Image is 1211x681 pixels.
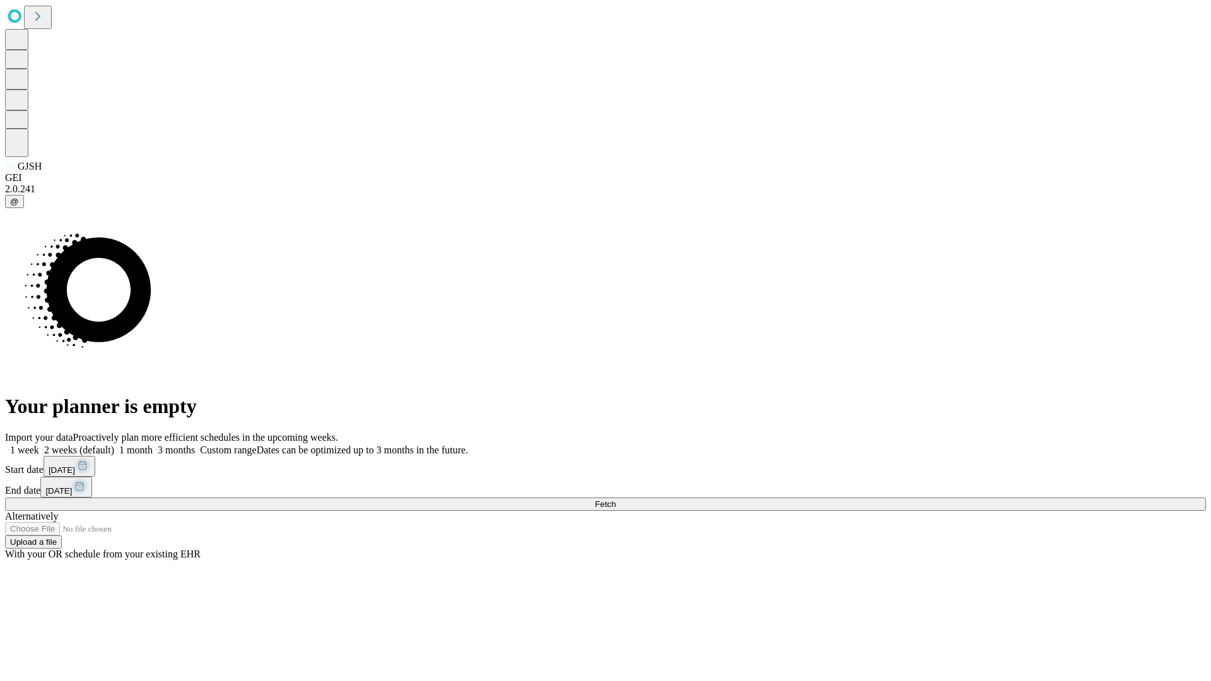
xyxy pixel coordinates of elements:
button: Fetch [5,498,1206,511]
span: With your OR schedule from your existing EHR [5,549,201,559]
button: [DATE] [40,477,92,498]
div: End date [5,477,1206,498]
span: Fetch [595,499,616,509]
span: 3 months [158,445,195,455]
button: [DATE] [44,456,95,477]
button: @ [5,195,24,208]
div: Start date [5,456,1206,477]
div: GEI [5,172,1206,183]
span: Alternatively [5,511,58,521]
span: GJSH [18,161,42,172]
div: 2.0.241 [5,183,1206,195]
span: 1 week [10,445,39,455]
span: Import your data [5,432,73,443]
span: [DATE] [45,486,72,496]
span: 1 month [119,445,153,455]
span: Dates can be optimized up to 3 months in the future. [257,445,468,455]
span: Proactively plan more efficient schedules in the upcoming weeks. [73,432,338,443]
button: Upload a file [5,535,62,549]
span: Custom range [200,445,256,455]
span: [DATE] [49,465,75,475]
h1: Your planner is empty [5,395,1206,418]
span: @ [10,197,19,206]
span: 2 weeks (default) [44,445,114,455]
